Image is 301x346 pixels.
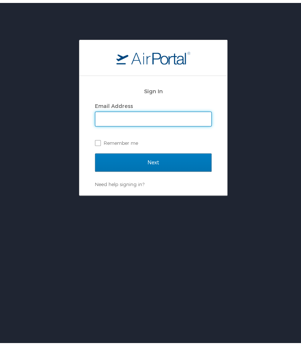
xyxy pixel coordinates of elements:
label: Remember me [95,134,212,146]
img: logo [116,48,190,62]
input: Next [95,150,212,169]
h2: Sign In [95,84,212,92]
label: Email Address [95,100,133,106]
a: Need help signing in? [95,178,144,184]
